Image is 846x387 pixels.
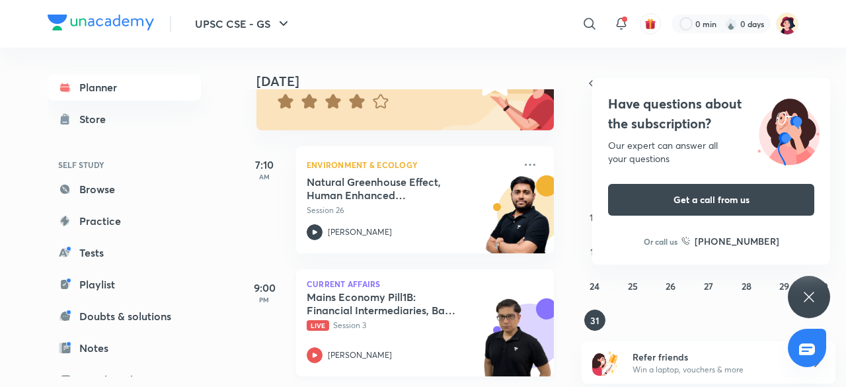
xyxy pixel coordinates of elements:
button: August 29, 2025 [774,275,795,296]
img: referral [592,349,619,376]
button: August 27, 2025 [698,275,719,296]
h5: 7:10 [238,157,291,173]
p: [PERSON_NAME] [328,349,392,361]
a: [PHONE_NUMBER] [681,234,779,248]
a: Company Logo [48,15,154,34]
a: Playlist [48,271,201,298]
abbr: August 25, 2025 [628,280,638,292]
button: August 17, 2025 [584,241,605,262]
p: [PERSON_NAME] [328,226,392,238]
abbr: August 24, 2025 [590,280,599,292]
p: Win a laptop, vouchers & more [633,364,795,376]
img: Litu Malik [776,13,798,35]
button: August 31, 2025 [584,310,605,331]
button: avatar [640,13,661,34]
h6: [PHONE_NUMBER] [695,234,779,248]
img: streak [724,17,738,30]
p: PM [238,296,291,304]
h5: Mains Economy Pill1B: Financial Intermediaries, Bad Loans, [307,290,471,317]
h5: Natural Greenhouse Effect, Human Enhanced Greenhouse Effect, Ocean Acidification & Polar Vortex - I [307,175,471,202]
span: [DATE] [687,75,730,93]
p: AM [238,173,291,181]
h6: SELF STUDY [48,153,201,176]
button: August 24, 2025 [584,275,605,296]
a: Tests [48,239,201,266]
a: Notes [48,335,201,361]
abbr: August 27, 2025 [704,280,713,292]
div: Store [79,111,114,127]
img: ttu_illustration_new.svg [747,94,830,165]
h5: 9:00 [238,280,291,296]
a: Doubts & solutions [48,303,201,329]
p: Current Affairs [307,280,543,288]
h4: Have questions about the subscription? [608,94,814,134]
p: Or call us [644,236,677,247]
abbr: August 31, 2025 [590,314,599,327]
button: UPSC CSE - GS [187,11,299,37]
img: unacademy [481,175,554,267]
button: Get a call from us [608,184,814,216]
span: Live [307,320,329,331]
button: August 25, 2025 [622,275,643,296]
button: [DATE] [600,74,817,93]
button: August 28, 2025 [736,275,757,296]
button: August 30, 2025 [812,275,833,296]
button: August 3, 2025 [584,172,605,193]
button: August 26, 2025 [660,275,681,296]
abbr: August 17, 2025 [590,245,599,258]
button: August 10, 2025 [584,206,605,228]
img: avatar [644,18,656,30]
abbr: August 28, 2025 [742,280,751,292]
abbr: August 26, 2025 [666,280,675,292]
abbr: August 10, 2025 [590,211,599,224]
a: Practice [48,208,201,234]
p: Session 3 [307,320,514,331]
h6: Refer friends [633,350,795,364]
div: Our expert can answer all your questions [608,139,814,165]
a: Store [48,106,201,132]
abbr: August 30, 2025 [817,280,828,292]
h4: [DATE] [256,73,567,89]
p: Environment & Ecology [307,157,514,173]
abbr: August 29, 2025 [779,280,789,292]
a: Browse [48,176,201,202]
a: Planner [48,74,201,101]
p: Session 26 [307,204,514,216]
img: Company Logo [48,15,154,30]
